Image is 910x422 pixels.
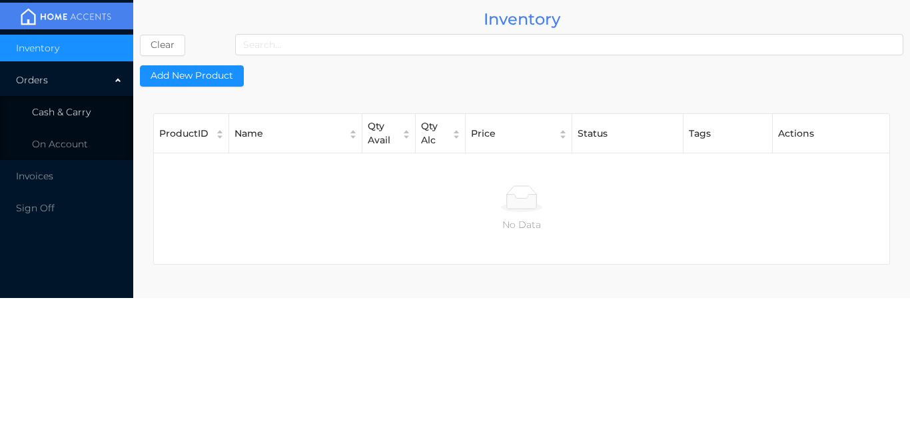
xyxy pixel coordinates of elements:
button: Add New Product [140,65,244,87]
div: ProductID [159,127,209,141]
i: icon: caret-down [559,133,568,136]
img: No Data [501,185,542,212]
i: icon: caret-down [402,133,411,136]
button: Clear [140,35,185,56]
i: icon: caret-down [216,133,225,136]
span: Sign Off [16,202,55,214]
div: Sort [348,128,358,139]
div: Sort [215,128,225,139]
i: icon: caret-up [216,128,225,131]
div: Qty Avail [368,119,395,147]
p: No Data [165,217,879,232]
div: Sort [402,128,411,139]
span: On Account [32,138,88,150]
div: Sort [452,128,461,139]
div: Name [234,127,342,141]
div: Price [471,127,552,141]
div: Sort [558,128,568,139]
img: mainBanner [16,7,116,27]
i: icon: caret-up [559,128,568,131]
i: icon: caret-up [402,128,411,131]
div: Qty Alc [421,119,445,147]
div: Tags [689,127,767,141]
div: Inventory [140,7,903,31]
div: Status [578,127,678,141]
span: Invoices [16,170,53,182]
i: icon: caret-down [452,133,461,136]
span: Cash & Carry [32,106,91,118]
span: Inventory [16,42,59,54]
div: Actions [778,127,884,141]
i: icon: caret-down [349,133,358,136]
input: Search... [235,34,903,55]
i: icon: caret-up [349,128,358,131]
i: icon: caret-up [452,128,461,131]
